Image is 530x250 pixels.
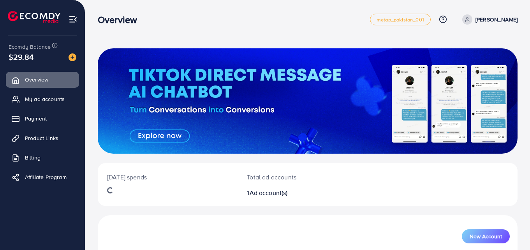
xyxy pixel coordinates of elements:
[475,15,518,24] p: [PERSON_NAME]
[25,154,40,161] span: Billing
[6,111,79,126] a: Payment
[25,173,67,181] span: Affiliate Program
[247,189,333,197] h2: 1
[377,17,424,22] span: metap_pakistan_001
[250,188,288,197] span: Ad account(s)
[459,14,518,25] a: [PERSON_NAME]
[107,172,228,182] p: [DATE] spends
[6,169,79,185] a: Affiliate Program
[25,95,65,103] span: My ad accounts
[25,76,48,83] span: Overview
[9,43,51,51] span: Ecomdy Balance
[8,11,60,23] img: logo
[9,51,33,62] span: $29.84
[98,14,143,25] h3: Overview
[69,15,77,24] img: menu
[6,130,79,146] a: Product Links
[6,72,79,87] a: Overview
[470,234,502,239] span: New Account
[247,172,333,182] p: Total ad accounts
[462,229,510,243] button: New Account
[69,53,76,61] img: image
[6,150,79,165] a: Billing
[6,91,79,107] a: My ad accounts
[370,14,431,25] a: metap_pakistan_001
[25,115,47,122] span: Payment
[25,134,58,142] span: Product Links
